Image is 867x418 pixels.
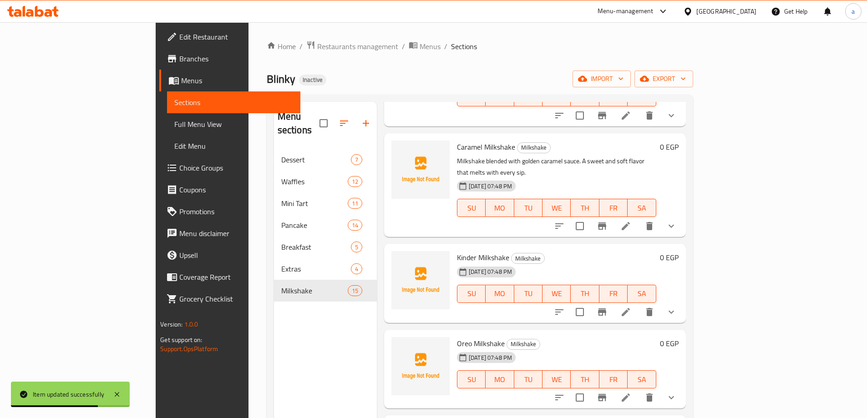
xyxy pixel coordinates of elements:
[570,302,589,322] span: Select to update
[628,285,656,303] button: SA
[546,373,567,386] span: WE
[348,177,362,186] span: 12
[571,285,599,303] button: TH
[444,41,447,52] li: /
[348,287,362,295] span: 15
[546,91,567,104] span: WE
[159,266,300,288] a: Coverage Report
[461,91,482,104] span: SU
[465,267,516,276] span: [DATE] 07:48 PM
[267,40,693,52] nav: breadcrumb
[518,91,539,104] span: TU
[486,370,514,388] button: MO
[852,6,855,16] span: a
[486,285,514,303] button: MO
[546,287,567,300] span: WE
[348,199,362,208] span: 11
[639,105,660,126] button: delete
[457,199,486,217] button: SU
[512,253,544,264] span: Milkshake
[591,105,613,126] button: Branch-specific-item
[517,142,551,153] div: Milkshake
[281,285,348,296] span: Milkshake
[573,71,631,87] button: import
[511,253,545,264] div: Milkshake
[351,243,362,252] span: 5
[299,76,326,84] span: Inactive
[461,201,482,215] span: SU
[160,343,218,355] a: Support.OpsPlatform
[281,176,348,187] span: Waffles
[174,97,293,108] span: Sections
[461,373,482,386] span: SU
[543,285,571,303] button: WE
[620,110,631,121] a: Edit menu item
[631,373,652,386] span: SA
[281,242,351,252] span: Breakfast
[281,263,351,274] span: Extras
[402,41,405,52] li: /
[546,201,567,215] span: WE
[179,206,293,217] span: Promotions
[159,26,300,48] a: Edit Restaurant
[574,373,595,386] span: TH
[666,110,677,121] svg: Show Choices
[274,192,377,214] div: Mini Tart11
[179,53,293,64] span: Branches
[599,285,628,303] button: FR
[517,142,550,153] span: Milkshake
[518,201,539,215] span: TU
[159,288,300,310] a: Grocery Checklist
[274,171,377,192] div: Waffles12
[591,215,613,237] button: Branch-specific-item
[159,48,300,70] a: Branches
[457,337,505,350] span: Oreo Milkshake
[642,73,686,85] span: export
[420,41,441,52] span: Menus
[167,135,300,157] a: Edit Menu
[591,301,613,323] button: Branch-specific-item
[351,265,362,273] span: 4
[574,201,595,215] span: TH
[391,337,450,395] img: Oreo Milkshake
[281,154,351,165] span: Dessert
[351,242,362,252] div: items
[274,145,377,305] nav: Menu sections
[660,387,682,408] button: show more
[660,105,682,126] button: show more
[489,201,510,215] span: MO
[274,236,377,258] div: Breakfast5
[160,318,183,330] span: Version:
[167,113,300,135] a: Full Menu View
[174,141,293,151] span: Edit Menu
[167,91,300,113] a: Sections
[580,73,624,85] span: import
[620,221,631,232] a: Edit menu item
[159,222,300,244] a: Menu disclaimer
[179,228,293,239] span: Menu disclaimer
[461,287,482,300] span: SU
[299,75,326,86] div: Inactive
[518,373,539,386] span: TU
[486,199,514,217] button: MO
[317,41,398,52] span: Restaurants management
[299,41,303,52] li: /
[179,162,293,173] span: Choice Groups
[507,339,540,349] span: Milkshake
[457,140,515,154] span: Caramel Milkshake
[351,154,362,165] div: items
[660,301,682,323] button: show more
[548,215,570,237] button: sort-choices
[571,370,599,388] button: TH
[348,198,362,209] div: items
[159,179,300,201] a: Coupons
[489,373,510,386] span: MO
[620,392,631,403] a: Edit menu item
[603,91,624,104] span: FR
[639,301,660,323] button: delete
[179,293,293,304] span: Grocery Checklist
